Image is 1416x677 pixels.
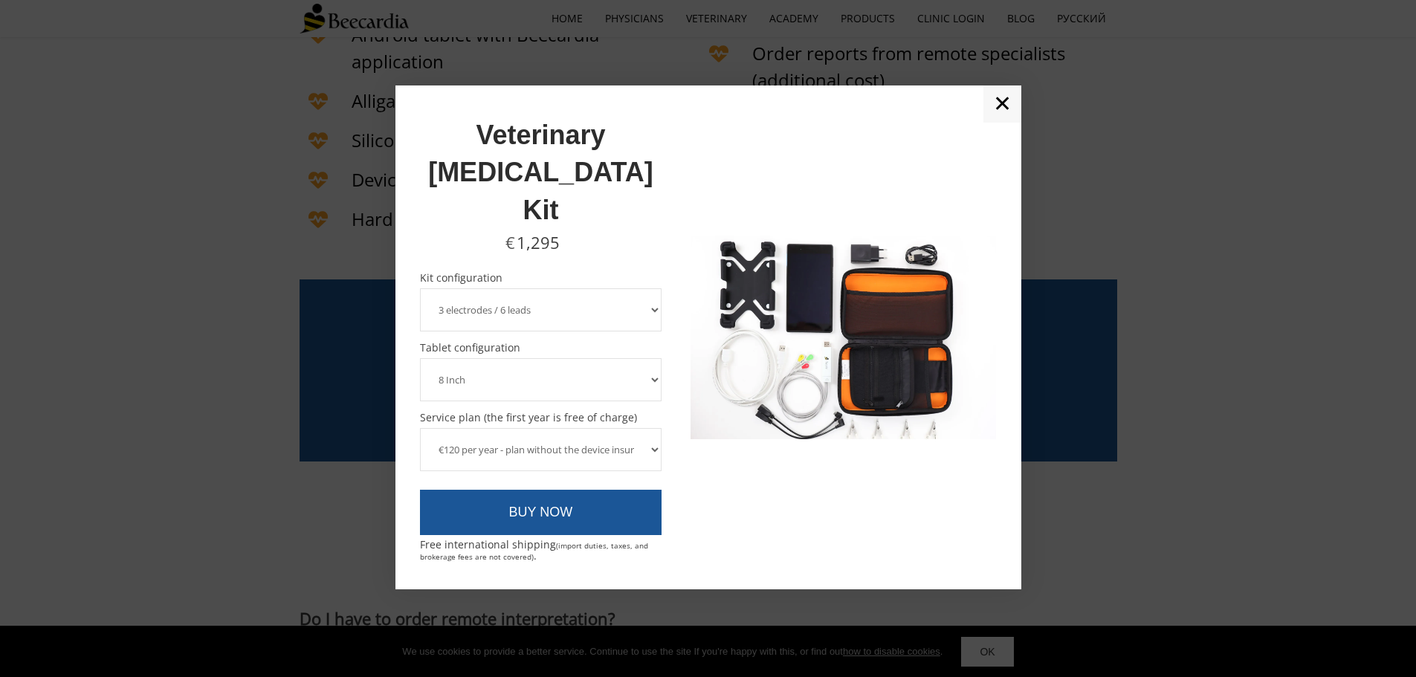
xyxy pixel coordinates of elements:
select: Kit configuration [420,288,662,331]
span: (import duties, taxes, and brokerage fees are not covered) [420,540,648,562]
span: Service plan (the first year is free of charge) [420,412,662,423]
span: Tablet configuration [420,343,662,353]
select: Service plan (the first year is free of charge) [420,428,662,471]
span: 1,295 [517,231,560,253]
span: € [505,231,515,253]
span: Kit configuration [420,273,662,283]
span: Veterinary [MEDICAL_DATA] Kit [428,120,653,225]
select: Tablet configuration [420,358,662,401]
span: Free international shipping . [420,537,648,563]
a: BUY NOW [420,490,662,536]
a: ✕ [983,85,1021,123]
